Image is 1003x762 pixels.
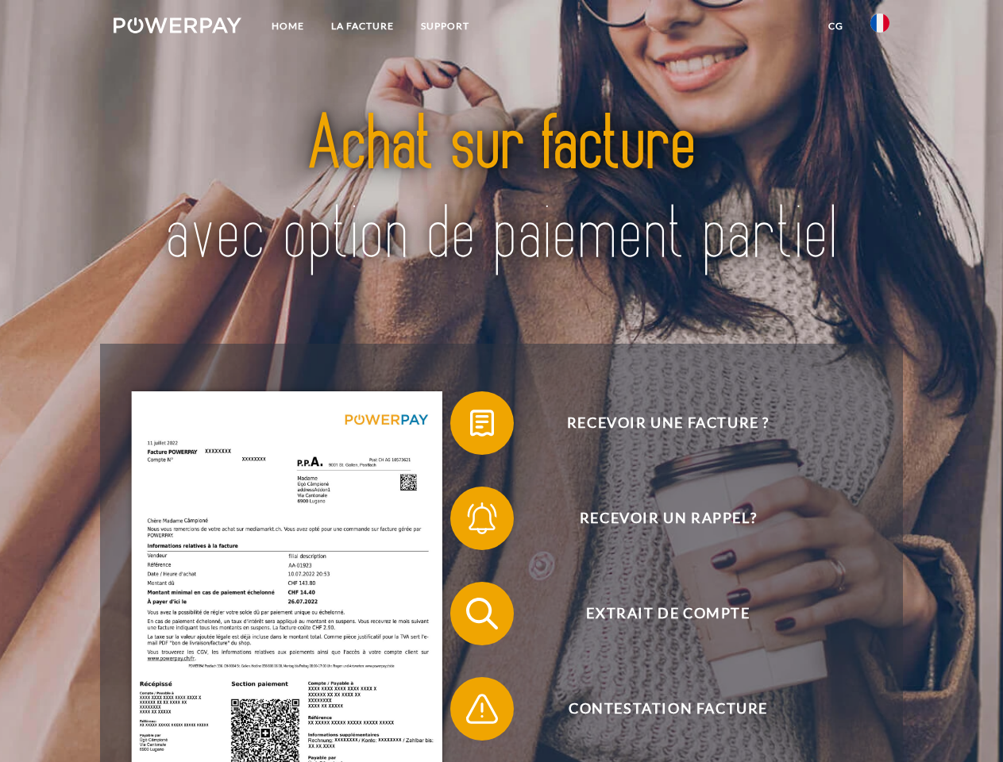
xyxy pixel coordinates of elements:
[462,498,502,538] img: qb_bell.svg
[462,403,502,443] img: qb_bill.svg
[870,13,889,33] img: fr
[473,391,862,455] span: Recevoir une facture ?
[473,487,862,550] span: Recevoir un rappel?
[450,487,863,550] button: Recevoir un rappel?
[407,12,483,40] a: Support
[462,594,502,633] img: qb_search.svg
[318,12,407,40] a: LA FACTURE
[450,677,863,741] button: Contestation Facture
[473,582,862,645] span: Extrait de compte
[450,582,863,645] button: Extrait de compte
[152,76,851,304] img: title-powerpay_fr.svg
[473,677,862,741] span: Contestation Facture
[450,391,863,455] button: Recevoir une facture ?
[815,12,857,40] a: CG
[258,12,318,40] a: Home
[114,17,241,33] img: logo-powerpay-white.svg
[462,689,502,729] img: qb_warning.svg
